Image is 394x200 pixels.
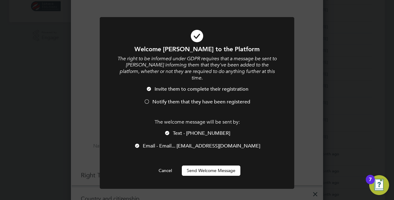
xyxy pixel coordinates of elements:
span: Email - Email... [EMAIL_ADDRESS][DOMAIN_NAME] [143,143,260,149]
span: Invite them to complete their registration [155,86,248,92]
button: Open Resource Center, 7 new notifications [369,175,389,195]
button: Cancel [154,166,177,175]
h1: Welcome [PERSON_NAME] to the Platform [116,45,278,53]
span: Notify them that they have been registered [152,99,250,105]
span: Text - [PHONE_NUMBER] [173,130,230,136]
div: 7 [369,180,372,188]
i: The right to be informed under GDPR requires that a message be sent to [PERSON_NAME] informing th... [117,56,277,81]
button: Send Welcome Message [182,166,240,175]
p: The welcome message will be sent by: [116,119,278,125]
